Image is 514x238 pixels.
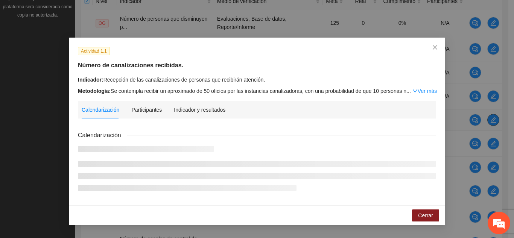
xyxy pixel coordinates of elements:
[131,106,162,114] div: Participantes
[418,211,433,220] span: Cerrar
[174,106,225,114] div: Indicador y resultados
[39,38,126,48] div: Chatee con nosotros ahora
[78,87,436,95] div: Se contempla recibir un aproximado de 50 oficios por las instancias canalizadoras, con una probab...
[412,88,418,94] span: down
[78,88,111,94] strong: Metodología:
[412,88,437,94] a: Expand
[406,88,411,94] span: ...
[78,47,110,55] span: Actividad 1.1
[82,106,119,114] div: Calendarización
[432,44,438,50] span: close
[78,77,103,83] strong: Indicador:
[412,209,439,221] button: Cerrar
[78,76,436,84] div: Recepción de las canalizaciones de personas que recibirán atención.
[425,38,445,58] button: Close
[4,158,143,185] textarea: Escriba su mensaje y pulse “Intro”
[123,4,141,22] div: Minimizar ventana de chat en vivo
[78,130,127,140] span: Calendarización
[44,77,104,153] span: Estamos en línea.
[78,61,436,70] h5: Número de canalizaciones recibidas.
